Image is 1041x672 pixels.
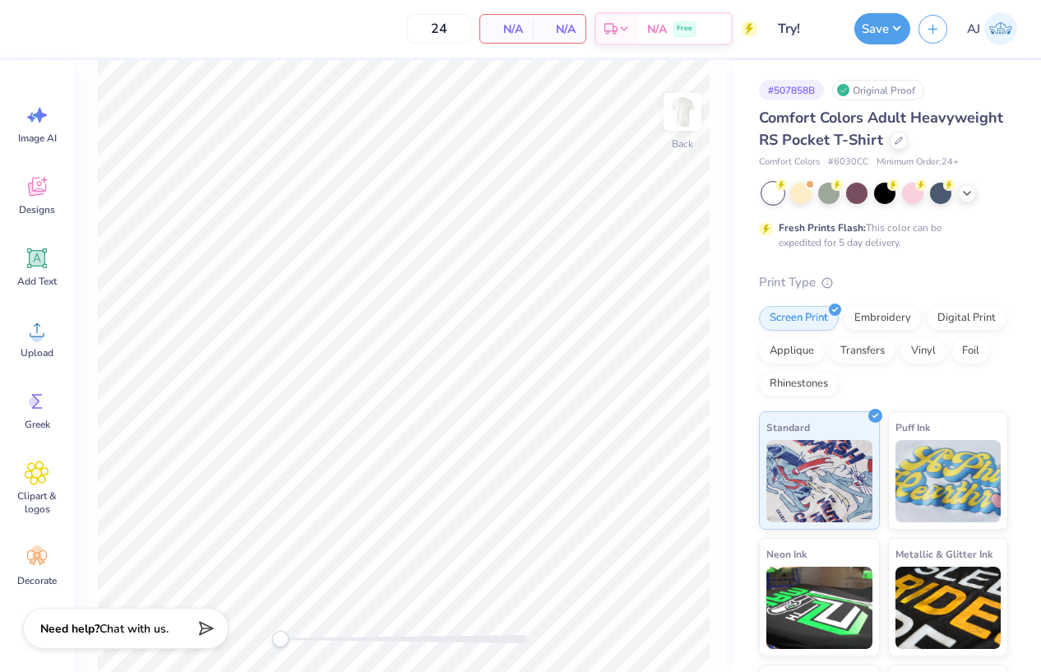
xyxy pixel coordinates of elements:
[766,12,846,45] input: Untitled Design
[272,631,289,647] div: Accessibility label
[766,440,872,522] img: Standard
[895,567,1002,649] img: Metallic & Glitter Ink
[759,80,824,100] div: # 507858B
[677,23,692,35] span: Free
[759,108,1003,150] span: Comfort Colors Adult Heavyweight RS Pocket T-Shirt
[766,419,810,436] span: Standard
[779,221,866,234] strong: Fresh Prints Flash:
[900,339,946,364] div: Vinyl
[828,155,868,169] span: # 6030CC
[759,372,839,396] div: Rhinestones
[984,12,1017,45] img: Armiel John Calzada
[25,418,50,431] span: Greek
[666,95,699,128] img: Back
[779,220,981,250] div: This color can be expedited for 5 day delivery.
[40,621,99,637] strong: Need help?
[830,339,895,364] div: Transfers
[895,419,930,436] span: Puff Ink
[927,306,1006,331] div: Digital Print
[19,203,55,216] span: Designs
[895,440,1002,522] img: Puff Ink
[99,621,169,637] span: Chat with us.
[877,155,959,169] span: Minimum Order: 24 +
[647,21,667,38] span: N/A
[17,275,57,288] span: Add Text
[17,574,57,587] span: Decorate
[490,21,523,38] span: N/A
[10,489,64,516] span: Clipart & logos
[759,155,820,169] span: Comfort Colors
[854,13,910,44] button: Save
[967,20,980,39] span: AJ
[18,132,57,145] span: Image AI
[951,339,990,364] div: Foil
[844,306,922,331] div: Embroidery
[407,14,471,44] input: – –
[21,346,53,359] span: Upload
[759,273,1008,292] div: Print Type
[960,12,1025,45] a: AJ
[672,137,693,151] div: Back
[766,545,807,563] span: Neon Ink
[543,21,576,38] span: N/A
[759,339,825,364] div: Applique
[832,80,924,100] div: Original Proof
[895,545,992,563] span: Metallic & Glitter Ink
[759,306,839,331] div: Screen Print
[766,567,872,649] img: Neon Ink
